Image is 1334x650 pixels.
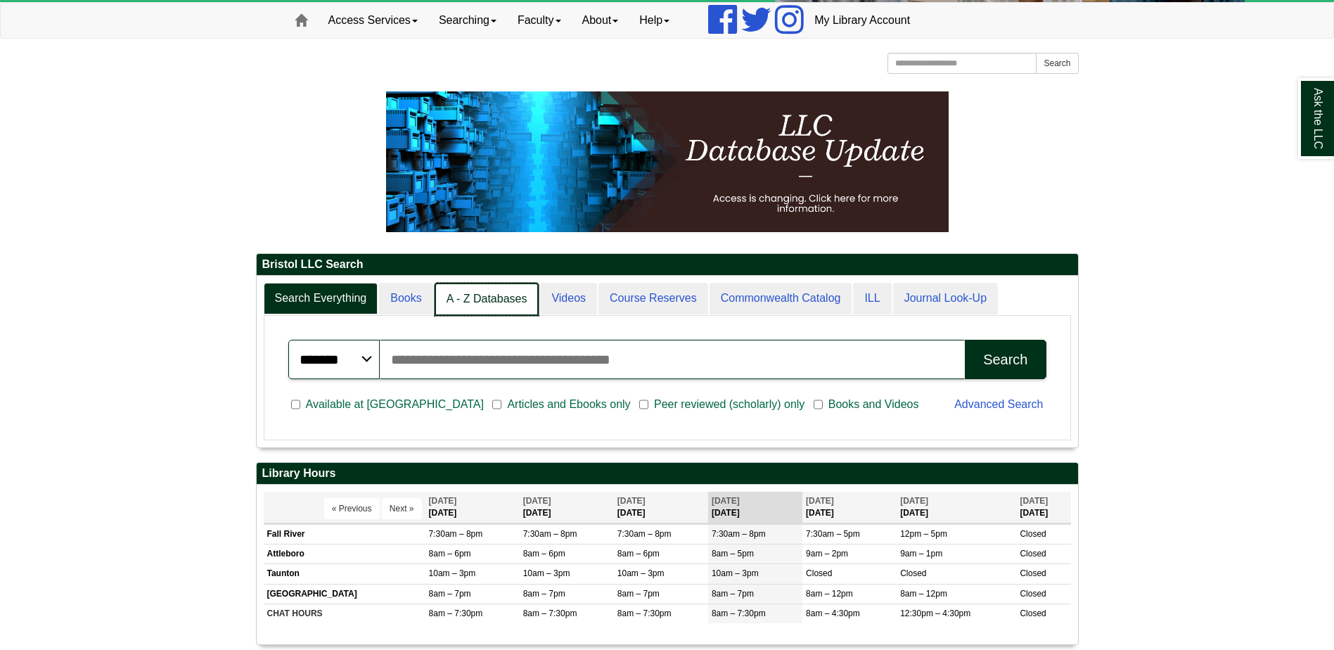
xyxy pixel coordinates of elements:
[712,568,759,578] span: 10am – 3pm
[523,589,565,599] span: 8am – 7pm
[806,549,848,559] span: 9am – 2pm
[1020,568,1046,578] span: Closed
[617,529,672,539] span: 7:30am – 8pm
[806,608,860,618] span: 8am – 4:30pm
[712,608,766,618] span: 8am – 7:30pm
[1020,549,1046,559] span: Closed
[900,496,928,506] span: [DATE]
[708,492,802,523] th: [DATE]
[1020,589,1046,599] span: Closed
[523,549,565,559] span: 8am – 6pm
[428,3,507,38] a: Searching
[648,396,810,413] span: Peer reviewed (scholarly) only
[264,564,425,584] td: Taunton
[386,91,949,232] img: HTML tutorial
[523,496,551,506] span: [DATE]
[264,584,425,604] td: [GEOGRAPHIC_DATA]
[429,608,483,618] span: 8am – 7:30pm
[324,498,380,519] button: « Previous
[429,496,457,506] span: [DATE]
[523,608,577,618] span: 8am – 7:30pm
[264,525,425,544] td: Fall River
[614,492,708,523] th: [DATE]
[804,3,921,38] a: My Library Account
[710,283,852,314] a: Commonwealth Catalog
[523,529,577,539] span: 7:30am – 8pm
[806,529,860,539] span: 7:30am – 5pm
[806,568,832,578] span: Closed
[900,589,947,599] span: 8am – 12pm
[639,398,648,411] input: Peer reviewed (scholarly) only
[617,496,646,506] span: [DATE]
[1020,608,1046,618] span: Closed
[540,283,597,314] a: Videos
[823,396,925,413] span: Books and Videos
[264,544,425,564] td: Attleboro
[382,498,422,519] button: Next »
[429,549,471,559] span: 8am – 6pm
[617,549,660,559] span: 8am – 6pm
[893,283,998,314] a: Journal Look-Up
[617,589,660,599] span: 8am – 7pm
[257,254,1078,276] h2: Bristol LLC Search
[983,352,1027,368] div: Search
[900,529,947,539] span: 12pm – 5pm
[900,568,926,578] span: Closed
[425,492,520,523] th: [DATE]
[954,398,1043,410] a: Advanced Search
[814,398,823,411] input: Books and Videos
[257,463,1078,485] h2: Library Hours
[617,568,665,578] span: 10am – 3pm
[806,589,853,599] span: 8am – 12pm
[897,492,1016,523] th: [DATE]
[501,396,636,413] span: Articles and Ebooks only
[617,608,672,618] span: 8am – 7:30pm
[520,492,614,523] th: [DATE]
[492,398,501,411] input: Articles and Ebooks only
[802,492,897,523] th: [DATE]
[712,496,740,506] span: [DATE]
[900,608,970,618] span: 12:30pm – 4:30pm
[853,283,891,314] a: ILL
[379,283,432,314] a: Books
[1016,492,1070,523] th: [DATE]
[523,568,570,578] span: 10am – 3pm
[435,283,539,316] a: A - Z Databases
[1020,529,1046,539] span: Closed
[900,549,942,559] span: 9am – 1pm
[429,568,476,578] span: 10am – 3pm
[598,283,708,314] a: Course Reserves
[507,3,572,38] a: Faculty
[965,340,1046,379] button: Search
[572,3,629,38] a: About
[712,529,766,539] span: 7:30am – 8pm
[291,398,300,411] input: Available at [GEOGRAPHIC_DATA]
[629,3,680,38] a: Help
[429,529,483,539] span: 7:30am – 8pm
[318,3,428,38] a: Access Services
[300,396,489,413] span: Available at [GEOGRAPHIC_DATA]
[264,604,425,623] td: CHAT HOURS
[264,283,378,314] a: Search Everything
[1036,53,1078,74] button: Search
[712,589,754,599] span: 8am – 7pm
[806,496,834,506] span: [DATE]
[1020,496,1048,506] span: [DATE]
[429,589,471,599] span: 8am – 7pm
[712,549,754,559] span: 8am – 5pm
